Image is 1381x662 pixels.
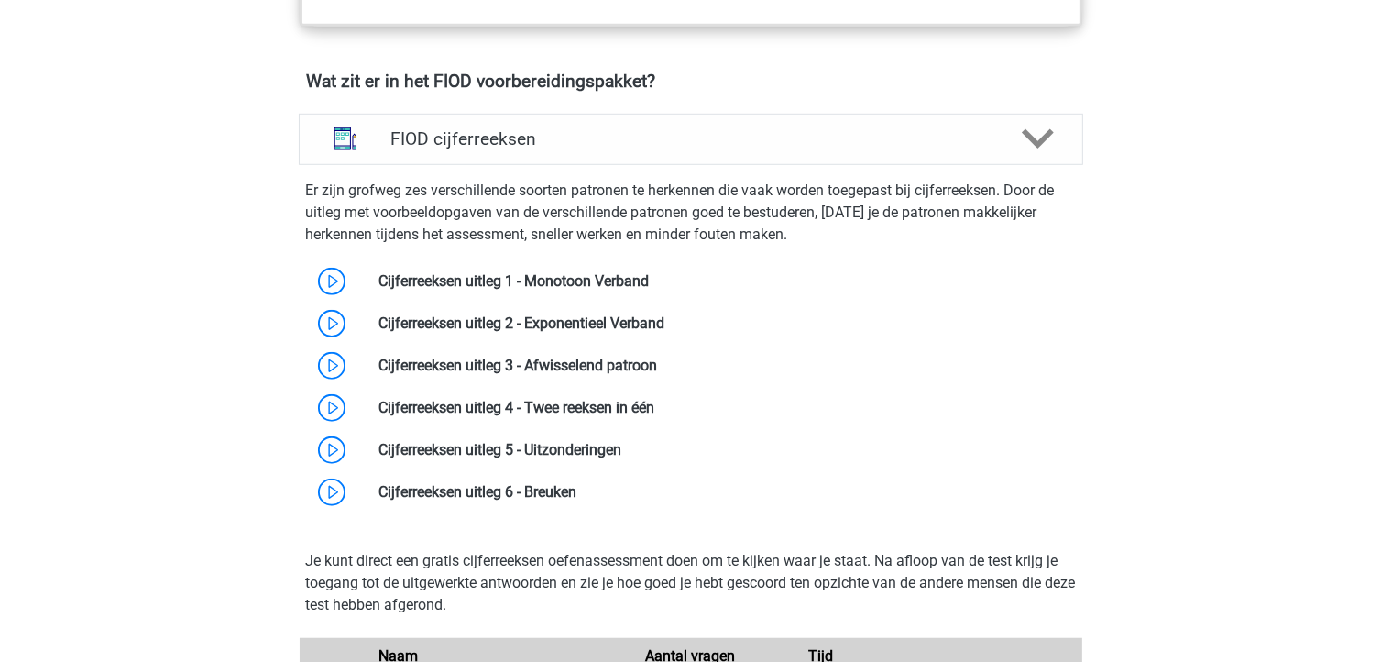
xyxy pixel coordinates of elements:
[390,128,991,149] h4: FIOD cijferreeksen
[306,550,1076,616] p: Je kunt direct een gratis cijferreeksen oefenassessment doen om te kijken waar je staat. Na afloo...
[322,115,369,162] img: cijferreeksen
[307,71,1075,92] h4: Wat zit er in het FIOD voorbereidingspakket?
[365,439,1082,461] div: Cijferreeksen uitleg 5 - Uitzonderingen
[365,313,1082,335] div: Cijferreeksen uitleg 2 - Exponentieel Verband
[291,114,1091,165] a: cijferreeksen FIOD cijferreeksen
[365,270,1082,292] div: Cijferreeksen uitleg 1 - Monotoon Verband
[365,397,1082,419] div: Cijferreeksen uitleg 4 - Twee reeksen in één
[365,481,1082,503] div: Cijferreeksen uitleg 6 - Breuken
[306,180,1076,246] p: Er zijn grofweg zes verschillende soorten patronen te herkennen die vaak worden toegepast bij cij...
[365,355,1082,377] div: Cijferreeksen uitleg 3 - Afwisselend patroon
